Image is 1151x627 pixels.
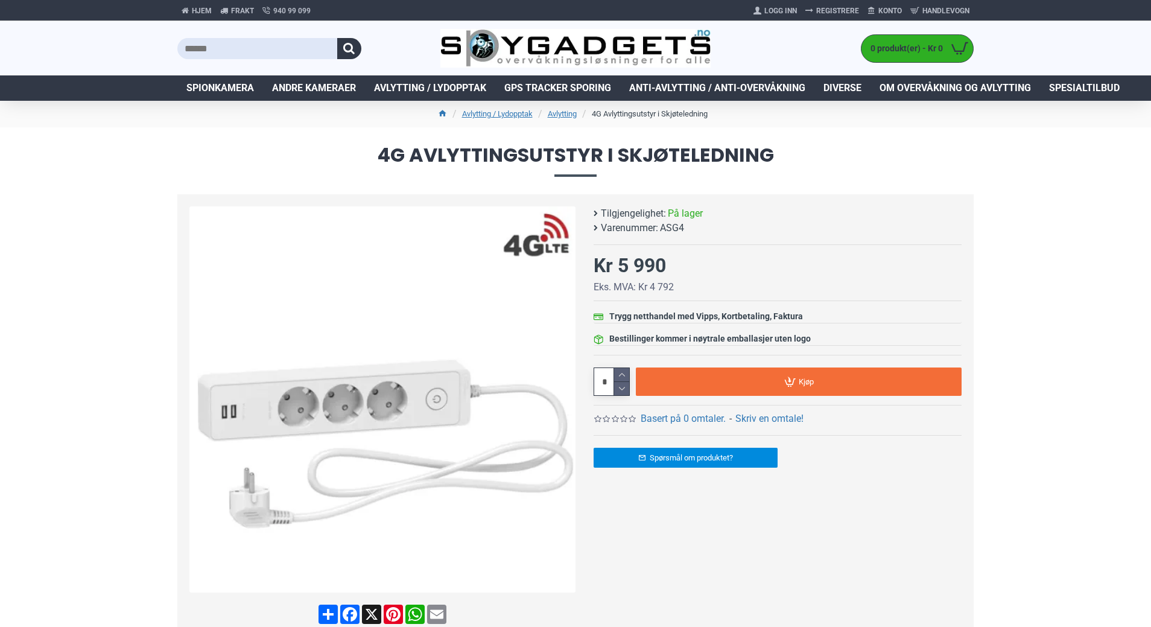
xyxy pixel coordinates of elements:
span: Avlytting / Lydopptak [374,81,486,95]
span: 940 99 099 [273,5,311,16]
a: Pinterest [382,605,404,624]
a: Handlevogn [906,1,974,21]
span: Anti-avlytting / Anti-overvåkning [629,81,805,95]
b: - [729,413,732,424]
a: Avlytting [548,108,577,120]
a: Anti-avlytting / Anti-overvåkning [620,75,814,101]
span: Konto [878,5,902,16]
a: Konto [863,1,906,21]
img: 4G romavlytter i skjøteledning - SpyGadgets.no [189,206,575,593]
a: 0 produkt(er) - Kr 0 [861,35,973,62]
span: Kjøp [799,378,814,386]
span: ASG4 [660,221,684,235]
span: Spionkamera [186,81,254,95]
a: Om overvåkning og avlytting [870,75,1040,101]
span: Spesialtilbud [1049,81,1120,95]
img: SpyGadgets.no [440,29,711,68]
a: WhatsApp [404,605,426,624]
span: Registrere [816,5,859,16]
b: Varenummer: [601,221,658,235]
span: Logg Inn [764,5,797,16]
span: 4G Avlyttingsutstyr i Skjøteledning [177,145,974,176]
a: Basert på 0 omtaler. [641,412,726,426]
a: Skriv en omtale! [735,412,804,426]
span: På lager [668,206,703,221]
a: Share [317,605,339,624]
a: GPS Tracker Sporing [495,75,620,101]
a: Spørsmål om produktet? [594,448,778,468]
span: Diverse [823,81,861,95]
b: Tilgjengelighet: [601,206,666,221]
a: Andre kameraer [263,75,365,101]
span: Hjem [192,5,212,16]
a: Avlytting / Lydopptak [365,75,495,101]
a: Spionkamera [177,75,263,101]
a: Logg Inn [749,1,801,21]
span: Frakt [231,5,254,16]
span: Handlevogn [922,5,969,16]
a: Diverse [814,75,870,101]
div: Trygg netthandel med Vipps, Kortbetaling, Faktura [609,310,803,323]
span: Andre kameraer [272,81,356,95]
span: 0 produkt(er) - Kr 0 [861,42,946,55]
span: GPS Tracker Sporing [504,81,611,95]
a: Avlytting / Lydopptak [462,108,533,120]
a: Facebook [339,605,361,624]
div: Kr 5 990 [594,251,666,280]
a: X [361,605,382,624]
a: Registrere [801,1,863,21]
span: Om overvåkning og avlytting [880,81,1031,95]
a: Email [426,605,448,624]
div: Bestillinger kommer i nøytrale emballasjer uten logo [609,333,811,345]
a: Spesialtilbud [1040,75,1129,101]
